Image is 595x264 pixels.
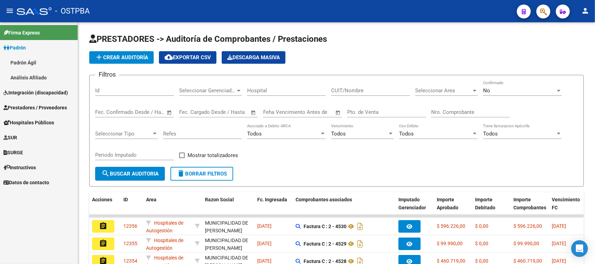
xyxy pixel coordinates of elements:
mat-icon: person [581,7,589,15]
span: Importe Comprobantes [513,197,546,210]
i: Descargar documento [356,221,365,232]
strong: Factura C : 2 - 4529 [304,241,346,247]
span: Importe Debitado [475,197,495,210]
button: Open calendar [334,109,342,117]
span: Seleccionar Gerenciador [179,87,236,94]
span: Todos [247,131,262,137]
span: Mostrar totalizadores [188,151,238,160]
span: [DATE] [257,258,272,264]
button: Buscar Auditoria [95,167,165,181]
span: No [483,87,490,94]
span: Hospitales Públicos [3,119,54,126]
span: Descarga Masiva [227,54,280,61]
datatable-header-cell: Importe Aprobado [434,192,472,223]
span: Importe Aprobado [437,197,458,210]
span: Seleccionar Tipo [95,131,152,137]
mat-icon: search [101,169,110,178]
span: Firma Express [3,29,40,37]
span: Padrón [3,44,26,52]
span: Datos de contacto [3,179,49,186]
span: [DATE] [552,258,566,264]
span: $ 0,00 [475,223,488,229]
mat-icon: add [95,53,103,61]
span: Borrar Filtros [177,171,227,177]
span: Instructivos [3,164,36,171]
span: Integración (discapacidad) [3,89,68,96]
span: $ 99.990,00 [437,241,463,246]
span: Hospitales de Autogestión [146,220,183,234]
span: Area [146,197,157,202]
datatable-header-cell: ID [121,192,143,223]
span: Exportar CSV [165,54,211,61]
datatable-header-cell: Vencimiento FC [549,192,587,223]
input: End date [208,109,242,115]
mat-icon: menu [6,7,14,15]
span: Fc. Ingresada [257,197,287,202]
span: PRESTADORES -> Auditoría de Comprobantes / Prestaciones [89,34,327,44]
span: Imputado Gerenciador [398,197,426,210]
div: Open Intercom Messenger [571,240,588,257]
mat-icon: assignment [99,222,107,230]
datatable-header-cell: Fc. Ingresada [254,192,293,223]
span: Comprobantes asociados [296,197,352,202]
span: Acciones [92,197,112,202]
datatable-header-cell: Comprobantes asociados [293,192,396,223]
span: [DATE] [552,241,566,246]
datatable-header-cell: Acciones [89,192,121,223]
button: Crear Auditoría [89,51,154,64]
span: $ 0,00 [475,241,488,246]
span: Crear Auditoría [95,54,148,61]
div: MUNICIPALIDAD DE [PERSON_NAME] [205,236,252,253]
mat-icon: delete [177,169,185,178]
div: MUNICIPALIDAD DE [PERSON_NAME] [205,219,252,235]
span: Prestadores / Proveedores [3,104,67,111]
span: $ 99.990,00 [513,241,539,246]
div: - 33999001489 [205,236,252,251]
span: $ 596.226,00 [437,223,465,229]
span: ID [123,197,128,202]
span: - OSTPBA [55,3,90,19]
span: 12354 [123,258,137,264]
datatable-header-cell: Razon Social [202,192,254,223]
i: Descargar documento [356,238,365,249]
div: - 33999001489 [205,219,252,234]
mat-icon: cloud_download [165,53,173,61]
span: $ 460.719,00 [513,258,542,264]
span: Seleccionar Area [415,87,472,94]
span: Hospitales de Autogestión [146,238,183,251]
span: [DATE] [257,241,272,246]
span: $ 0,00 [475,258,488,264]
mat-icon: assignment [99,239,107,248]
span: Buscar Auditoria [101,171,159,177]
span: $ 596.226,00 [513,223,542,229]
datatable-header-cell: Area [143,192,192,223]
span: [DATE] [552,223,566,229]
span: Razon Social [205,197,234,202]
input: Start date [179,109,202,115]
span: [DATE] [257,223,272,229]
button: Open calendar [250,109,258,117]
strong: Factura C : 2 - 4528 [304,258,346,264]
app-download-masive: Descarga masiva de comprobantes (adjuntos) [222,51,285,64]
span: SURGE [3,149,23,156]
button: Open calendar [166,109,174,117]
input: Start date [95,109,118,115]
h3: Filtros [95,70,119,79]
datatable-header-cell: Imputado Gerenciador [396,192,434,223]
button: Borrar Filtros [170,167,233,181]
span: 12355 [123,241,137,246]
span: Vencimiento FC [552,197,580,210]
span: 12356 [123,223,137,229]
input: End date [124,109,158,115]
span: $ 460.719,00 [437,258,465,264]
button: Descarga Masiva [222,51,285,64]
strong: Factura C : 2 - 4530 [304,224,346,229]
span: Todos [399,131,414,137]
span: Todos [483,131,498,137]
datatable-header-cell: Importe Comprobantes [511,192,549,223]
span: SUR [3,134,17,141]
datatable-header-cell: Importe Debitado [472,192,511,223]
span: Todos [331,131,346,137]
button: Exportar CSV [159,51,216,64]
